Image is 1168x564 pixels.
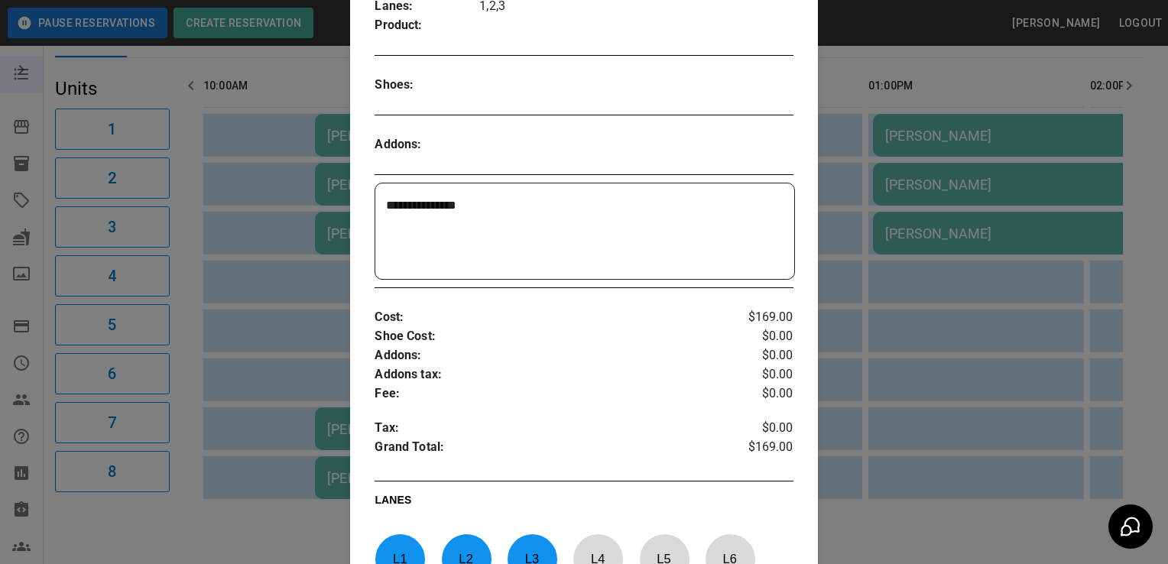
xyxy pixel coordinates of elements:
p: $0.00 [723,346,793,365]
p: $0.00 [723,419,793,438]
p: Tax : [375,419,723,438]
p: Addons : [375,135,479,154]
p: Grand Total : [375,438,723,461]
p: $0.00 [723,365,793,384]
p: $0.00 [723,327,793,346]
p: Shoes : [375,76,479,95]
p: $169.00 [723,308,793,327]
p: LANES [375,492,793,514]
p: Cost : [375,308,723,327]
p: Product : [375,16,479,35]
p: Fee : [375,384,723,404]
p: Addons tax : [375,365,723,384]
p: Shoe Cost : [375,327,723,346]
p: Addons : [375,346,723,365]
p: $0.00 [723,384,793,404]
p: $169.00 [723,438,793,461]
